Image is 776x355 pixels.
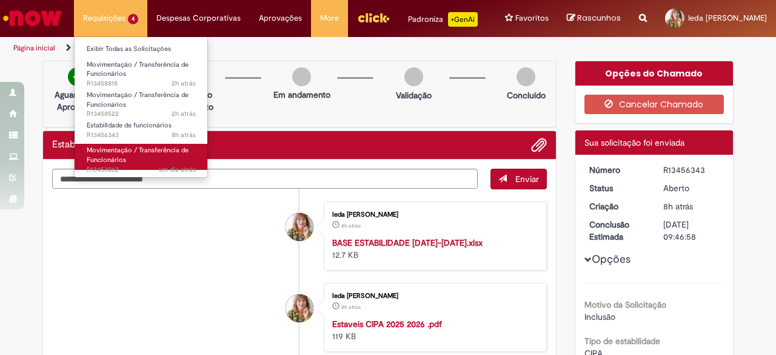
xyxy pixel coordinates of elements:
[332,237,483,248] a: BASE ESTABILIDADE [DATE]-[DATE].xlsx
[172,79,196,88] time: 28/08/2025 15:45:54
[74,36,208,178] ul: Requisições
[9,37,508,59] ul: Trilhas de página
[357,8,390,27] img: click_logo_yellow_360x200.png
[156,12,241,24] span: Despesas Corporativas
[404,67,423,86] img: img-circle-grey.png
[663,201,693,212] span: 8h atrás
[396,89,432,101] p: Validação
[87,165,196,175] span: R13453062
[286,294,313,322] div: Ieda Cristina Soares Pauletti Paschoal
[341,303,361,311] time: 28/08/2025 09:46:45
[75,42,208,56] a: Exibir Todas as Solicitações
[580,218,655,243] dt: Conclusão Estimada
[580,164,655,176] dt: Número
[584,95,724,114] button: Cancelar Chamado
[332,292,534,300] div: Ieda [PERSON_NAME]
[575,61,734,86] div: Opções do Chamado
[580,182,655,194] dt: Status
[332,318,534,342] div: 119 KB
[87,121,172,130] span: Estabilidade de funcionários
[448,12,478,27] p: +GenAi
[87,109,196,119] span: R13458522
[75,58,208,84] a: Aberto R13458818 : Movimentação / Transferência de Funcionários
[531,137,547,153] button: Adicionar anexos
[584,311,615,322] span: Inclusão
[75,119,208,141] a: Aberto R13456343 : Estabilidade de funcionários
[332,237,534,261] div: 12.7 KB
[87,130,196,140] span: R13456343
[567,13,621,24] a: Rascunhos
[515,12,549,24] span: Favoritos
[172,109,196,118] time: 28/08/2025 15:07:31
[128,14,138,24] span: 4
[580,200,655,212] dt: Criação
[408,12,478,27] div: Padroniza
[75,89,208,115] a: Aberto R13458522 : Movimentação / Transferência de Funcionários
[172,109,196,118] span: 2h atrás
[663,201,693,212] time: 28/08/2025 09:46:53
[87,60,189,79] span: Movimentação / Transferência de Funcionários
[273,89,330,101] p: Em andamento
[663,182,720,194] div: Aberto
[320,12,339,24] span: More
[663,218,720,243] div: [DATE] 09:46:58
[1,6,64,30] img: ServiceNow
[87,146,189,164] span: Movimentação / Transferência de Funcionários
[259,12,302,24] span: Aprovações
[490,169,547,189] button: Enviar
[87,79,196,89] span: R13458818
[341,222,361,229] span: 8h atrás
[83,12,125,24] span: Requisições
[577,12,621,24] span: Rascunhos
[517,67,535,86] img: img-circle-grey.png
[341,303,361,311] span: 8h atrás
[159,165,196,174] time: 27/08/2025 15:14:13
[507,89,546,101] p: Concluído
[172,130,196,140] time: 28/08/2025 09:46:55
[688,13,767,23] span: Ieda [PERSON_NAME]
[75,144,208,170] a: Aberto R13453062 : Movimentação / Transferência de Funcionários
[332,211,534,218] div: Ieda [PERSON_NAME]
[87,90,189,109] span: Movimentação / Transferência de Funcionários
[663,164,720,176] div: R13456343
[13,43,55,53] a: Página inicial
[159,165,196,174] span: um dia atrás
[48,89,107,113] p: Aguardando Aprovação
[172,79,196,88] span: 2h atrás
[52,140,173,150] h2: Estabilidade de funcionários Histórico de tíquete
[332,319,442,330] a: Estaveis CIPA 2025 2026 .pdf
[286,213,313,241] div: Ieda Cristina Soares Pauletti Paschoal
[515,174,539,184] span: Enviar
[172,130,196,140] span: 8h atrás
[584,336,660,347] b: Tipo de estabilidade
[52,169,478,189] textarea: Digite sua mensagem aqui...
[584,137,684,148] span: Sua solicitação foi enviada
[292,67,311,86] img: img-circle-grey.png
[68,67,87,86] img: check-circle-green.png
[663,200,720,212] div: 28/08/2025 09:46:53
[584,299,666,310] b: Motivo da Solicitação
